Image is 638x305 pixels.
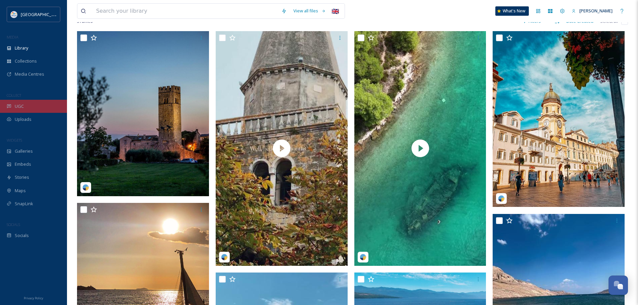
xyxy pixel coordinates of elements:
[7,138,22,143] span: WIDGETS
[15,58,37,64] span: Collections
[360,254,366,260] img: snapsea-logo.png
[15,187,26,194] span: Maps
[21,11,63,17] span: [GEOGRAPHIC_DATA]
[15,148,33,154] span: Galleries
[7,34,18,40] span: MEDIA
[216,31,348,265] img: thumbnail
[354,31,486,265] img: thumbnail
[15,71,44,77] span: Media Centres
[7,222,20,227] span: SOCIALS
[609,276,628,295] button: Open Chat
[7,93,21,98] span: COLLECT
[93,4,278,18] input: Search your library
[568,4,616,17] a: [PERSON_NAME]
[82,184,89,191] img: snapsea-logo.png
[498,195,505,202] img: snapsea-logo.png
[329,5,341,17] div: 🇬🇧
[77,31,209,196] img: central_istria-17966700713954286.jpeg
[15,174,29,180] span: Stories
[221,254,228,260] img: snapsea-logo.png
[15,201,33,207] span: SnapLink
[24,296,43,300] span: Privacy Policy
[15,161,31,167] span: Embeds
[493,31,625,207] img: in_lo_7-17887352757225929.jpeg
[15,232,29,239] span: Socials
[15,45,28,51] span: Library
[579,8,613,14] span: [PERSON_NAME]
[11,11,17,18] img: HTZ_logo_EN.svg
[15,116,31,123] span: Uploads
[495,6,529,16] a: What's New
[290,4,329,17] a: View all files
[24,294,43,302] a: Privacy Policy
[15,103,24,109] span: UGC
